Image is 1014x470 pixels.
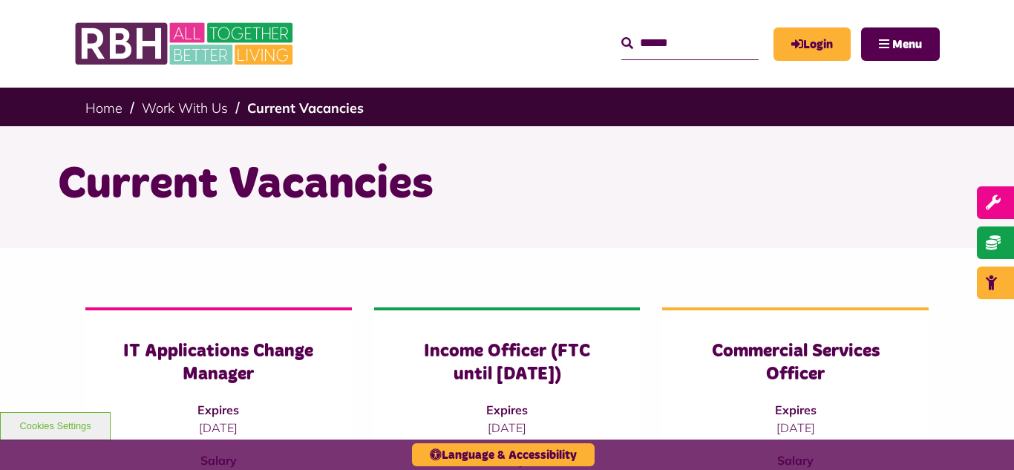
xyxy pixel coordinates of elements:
a: Home [85,99,122,117]
h3: IT Applications Change Manager [115,340,322,386]
button: Navigation [861,27,940,61]
strong: Expires [197,402,239,417]
a: Work With Us [142,99,228,117]
p: [DATE] [115,419,322,437]
h3: Commercial Services Officer [692,340,899,386]
p: [DATE] [404,419,611,437]
p: [DATE] [692,419,899,437]
h1: Current Vacancies [58,156,956,214]
a: MyRBH [773,27,851,61]
span: Menu [892,39,922,50]
strong: Expires [486,402,528,417]
iframe: Netcall Web Assistant for live chat [947,403,1014,470]
strong: Expires [775,402,817,417]
a: Current Vacancies [247,99,364,117]
img: RBH [74,15,297,73]
button: Language & Accessibility [412,443,595,466]
h3: Income Officer (FTC until [DATE]) [404,340,611,386]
